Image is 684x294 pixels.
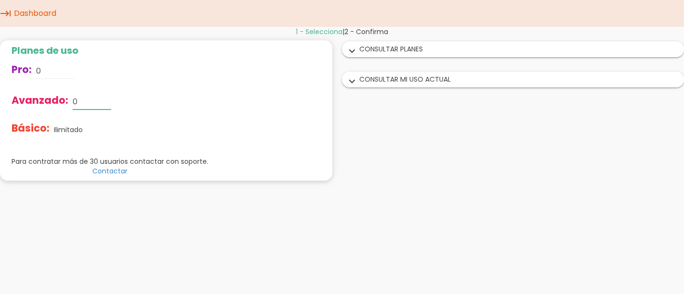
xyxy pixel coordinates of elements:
i: expand_more [344,75,360,88]
span: 2 - Confirma [344,27,388,37]
span: Básico: [12,121,50,135]
span: Avanzado: [12,93,68,107]
span: 1 - Selecciona [296,27,342,37]
i: expand_more [344,45,360,58]
p: Ilimitado [54,125,83,135]
div: CONSULTAR MI USO ACTUAL [342,72,684,87]
a: Contactar [92,166,127,176]
p: Para contratar más de 30 usuarios contactar con soporte. [12,157,208,166]
div: CONSULTAR PLANES [342,42,684,57]
span: Pro: [12,62,32,76]
h2: Planes de uso [12,45,208,56]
